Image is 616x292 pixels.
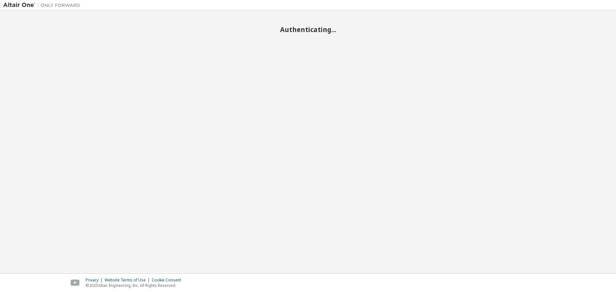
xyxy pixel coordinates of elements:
[86,278,105,283] div: Privacy
[105,278,152,283] div: Website Terms of Use
[3,2,83,8] img: Altair One
[152,278,185,283] div: Cookie Consent
[3,25,613,34] h2: Authenticating...
[86,283,185,288] p: © 2025 Altair Engineering, Inc. All Rights Reserved.
[71,279,80,286] img: youtube.svg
